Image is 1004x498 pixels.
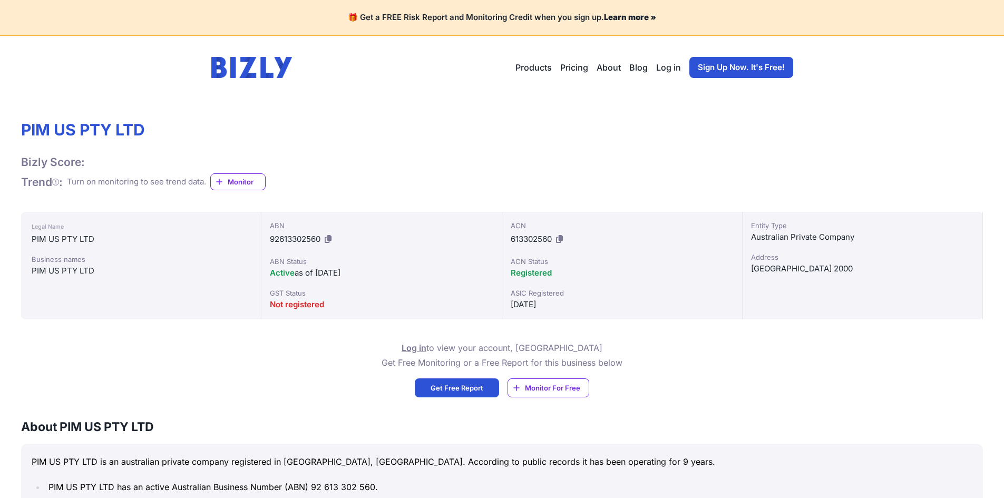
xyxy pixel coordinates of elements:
div: ABN Status [270,256,493,267]
span: Monitor For Free [525,383,580,393]
a: Log in [656,61,681,74]
h4: 🎁 Get a FREE Risk Report and Monitoring Credit when you sign up. [13,13,991,23]
div: [DATE] [511,298,734,311]
span: 92613302560 [270,234,320,244]
span: Not registered [270,299,324,309]
div: PIM US PTY LTD [32,233,250,246]
h1: PIM US PTY LTD [21,120,266,139]
h1: Trend : [21,175,63,189]
h3: About PIM US PTY LTD [21,418,983,435]
div: Address [751,252,974,262]
div: ACN Status [511,256,734,267]
div: ABN [270,220,493,231]
a: Monitor For Free [508,378,589,397]
div: ASIC Registered [511,288,734,298]
div: Business names [32,254,250,265]
span: Active [270,268,295,278]
p: to view your account, [GEOGRAPHIC_DATA] Get Free Monitoring or a Free Report for this business below [382,340,622,370]
div: Australian Private Company [751,231,974,243]
a: Blog [629,61,648,74]
span: Get Free Report [431,383,483,393]
div: Turn on monitoring to see trend data. [67,176,206,188]
a: Get Free Report [415,378,499,397]
a: Monitor [210,173,266,190]
h1: Bizly Score: [21,155,85,169]
span: Registered [511,268,552,278]
div: ACN [511,220,734,231]
a: About [597,61,621,74]
div: as of [DATE] [270,267,493,279]
div: GST Status [270,288,493,298]
span: Monitor [228,177,265,187]
p: PIM US PTY LTD is an australian private company registered in [GEOGRAPHIC_DATA], [GEOGRAPHIC_DATA... [32,454,972,469]
button: Products [515,61,552,74]
a: Learn more » [604,12,656,22]
a: Sign Up Now. It's Free! [689,57,793,78]
a: Log in [402,343,426,353]
a: Pricing [560,61,588,74]
div: PIM US PTY LTD [32,265,250,277]
div: Legal Name [32,220,250,233]
div: [GEOGRAPHIC_DATA] 2000 [751,262,974,275]
span: 613302560 [511,234,552,244]
div: Entity Type [751,220,974,231]
li: PIM US PTY LTD has an active Australian Business Number (ABN) 92 613 302 560. [45,480,972,494]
